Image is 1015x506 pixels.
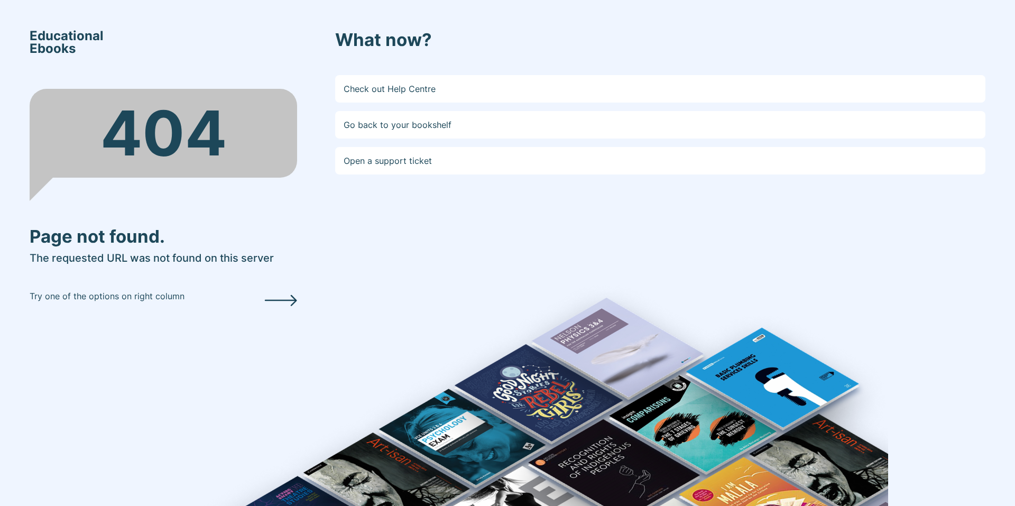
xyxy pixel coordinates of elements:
h5: The requested URL was not found on this server [30,252,297,264]
span: Educational Ebooks [30,30,104,55]
p: Try one of the options on right column [30,290,184,302]
a: Check out Help Centre [335,75,985,103]
h3: Page not found. [30,226,297,247]
a: Open a support ticket [335,147,985,174]
h3: What now? [335,30,985,51]
div: 404 [30,89,297,178]
a: Go back to your bookshelf [335,111,985,139]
